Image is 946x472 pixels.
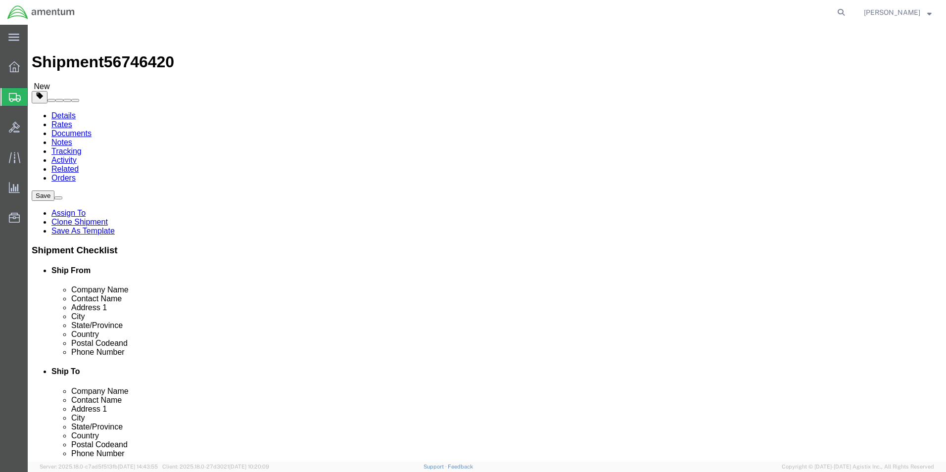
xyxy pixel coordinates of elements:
[863,6,932,18] button: [PERSON_NAME]
[424,464,448,470] a: Support
[229,464,269,470] span: [DATE] 10:20:09
[864,7,920,18] span: Tm Schreiber
[40,464,158,470] span: Server: 2025.18.0-c7ad5f513fb
[162,464,269,470] span: Client: 2025.18.0-27d3021
[28,25,946,462] iframe: FS Legacy Container
[118,464,158,470] span: [DATE] 14:43:55
[7,5,75,20] img: logo
[782,463,934,471] span: Copyright © [DATE]-[DATE] Agistix Inc., All Rights Reserved
[448,464,473,470] a: Feedback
